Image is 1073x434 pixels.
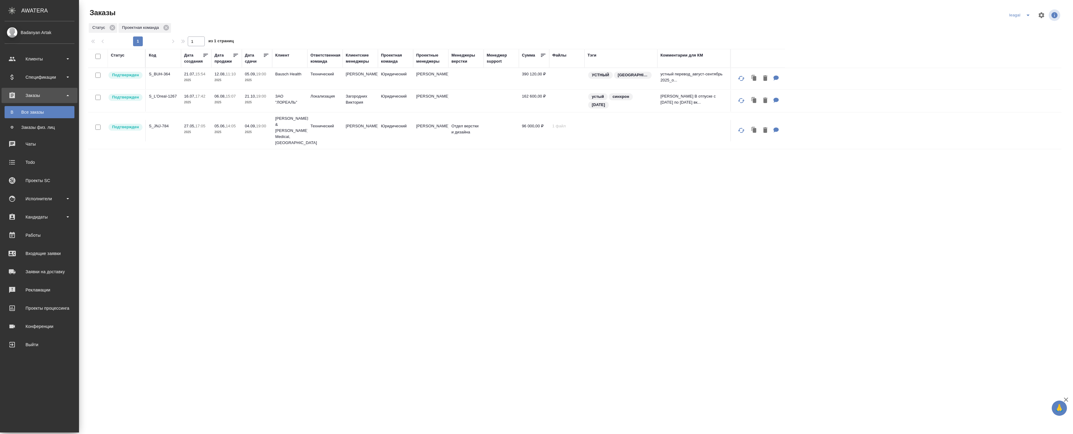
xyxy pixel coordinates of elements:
p: 2025 [184,77,208,83]
p: устный перевод_август-сентябрь 2025_о... [660,71,727,83]
p: Подтвержден [112,72,139,78]
td: 390 120,00 ₽ [519,68,549,89]
div: Файлы [552,52,566,58]
div: Конференции [5,322,74,331]
div: Чаты [5,139,74,149]
td: Технический [307,68,343,89]
a: Конференции [2,319,77,334]
p: 04.09, [245,124,256,128]
p: 15:07 [226,94,236,98]
p: синхрон [612,94,629,100]
div: Комментарии для КМ [660,52,703,58]
p: S_L’Oreal-1267 [149,93,178,99]
span: Заказы [88,8,115,18]
td: [PERSON_NAME] [413,68,448,89]
p: Подтвержден [112,124,139,130]
div: Спецификации [5,73,74,82]
button: Удалить [760,95,770,107]
button: Клонировать [749,72,760,85]
p: Отдел верстки и дизайна [451,123,481,135]
div: Проектная команда [381,52,410,64]
a: Входящие заявки [2,246,77,261]
td: Локализация [307,90,343,112]
p: [GEOGRAPHIC_DATA] [618,72,648,78]
p: 17:42 [195,94,205,98]
div: Проектные менеджеры [416,52,445,64]
div: Заказы [5,91,74,100]
a: Работы [2,228,77,243]
td: [PERSON_NAME] [343,120,378,141]
td: Юридический [378,120,413,141]
a: ФЗаказы физ. лиц [5,121,74,133]
div: split button [1008,10,1034,20]
p: 1 файл [552,123,581,129]
p: 17:05 [195,124,205,128]
span: Настроить таблицу [1034,8,1049,22]
a: Чаты [2,136,77,152]
div: Заявки на доставку [5,267,74,276]
span: Посмотреть информацию [1049,9,1061,21]
button: Клонировать [749,124,760,137]
button: 🙏 [1052,401,1067,416]
p: [DATE] [592,102,605,108]
p: 2025 [184,129,208,135]
p: ЗАО "ЛОРЕАЛЬ" [275,93,304,105]
div: Клиентские менеджеры [346,52,375,64]
div: Статус [89,23,117,33]
div: AWATERA [21,5,79,17]
div: Проекты процессинга [5,304,74,313]
div: Тэги [588,52,596,58]
div: Badanyan Artak [5,29,74,36]
p: 19:00 [256,94,266,98]
button: Для КМ: устный перевод_август-сентябрь 2025_онлайн+Германия [770,72,782,85]
a: Рекламации [2,282,77,298]
p: [PERSON_NAME] & [PERSON_NAME] Medical, [GEOGRAPHIC_DATA] [275,115,304,146]
div: Клиенты [5,54,74,64]
span: из 1 страниц [208,37,234,46]
button: Обновить [734,71,749,86]
div: Дата сдачи [245,52,263,64]
span: 🙏 [1054,402,1064,415]
div: Рекламации [5,285,74,294]
a: Выйти [2,337,77,352]
td: [PERSON_NAME] [413,90,448,112]
div: Ответственная команда [310,52,341,64]
p: Bausch Health [275,71,304,77]
div: Входящие заявки [5,249,74,258]
p: 2025 [214,99,239,105]
a: ВВсе заказы [5,106,74,118]
div: Выставляет КМ после уточнения всех необходимых деталей и получения согласия клиента на запуск. С ... [108,123,142,131]
div: Сумма [522,52,535,58]
p: 14:05 [226,124,236,128]
div: Проекты SC [5,176,74,185]
a: Заявки на доставку [2,264,77,279]
a: Проекты SC [2,173,77,188]
p: 19:00 [256,124,266,128]
button: Удалить [760,72,770,85]
button: Обновить [734,123,749,138]
p: 2025 [214,77,239,83]
div: Работы [5,231,74,240]
td: Технический [307,120,343,141]
td: 162 600,00 ₽ [519,90,549,112]
div: Менеджеры верстки [451,52,481,64]
button: Удалить [760,124,770,137]
div: Заказы физ. лиц [8,124,71,130]
div: Проектная команда [118,23,171,33]
p: Подтвержден [112,94,139,100]
p: 2025 [245,99,269,105]
div: Выставляет КМ после уточнения всех необходимых деталей и получения согласия клиента на запуск. С ... [108,93,142,102]
p: S_BUH-364 [149,71,178,77]
p: [PERSON_NAME] В отпуске с [DATE] по [DATE] вк... [660,93,727,105]
div: УСТНЫЙ, Германия [588,71,654,79]
p: 05.09, [245,72,256,76]
p: 2025 [245,129,269,135]
p: 21.10, [245,94,256,98]
td: [PERSON_NAME] [413,120,448,141]
div: Выставляет КМ после уточнения всех необходимых деталей и получения согласия клиента на запуск. С ... [108,71,142,79]
td: [PERSON_NAME] [343,68,378,89]
div: устый, синхрон, 21.10.25 [588,93,654,109]
p: 21.07, [184,72,195,76]
button: Клонировать [749,95,760,107]
div: Дата создания [184,52,203,64]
